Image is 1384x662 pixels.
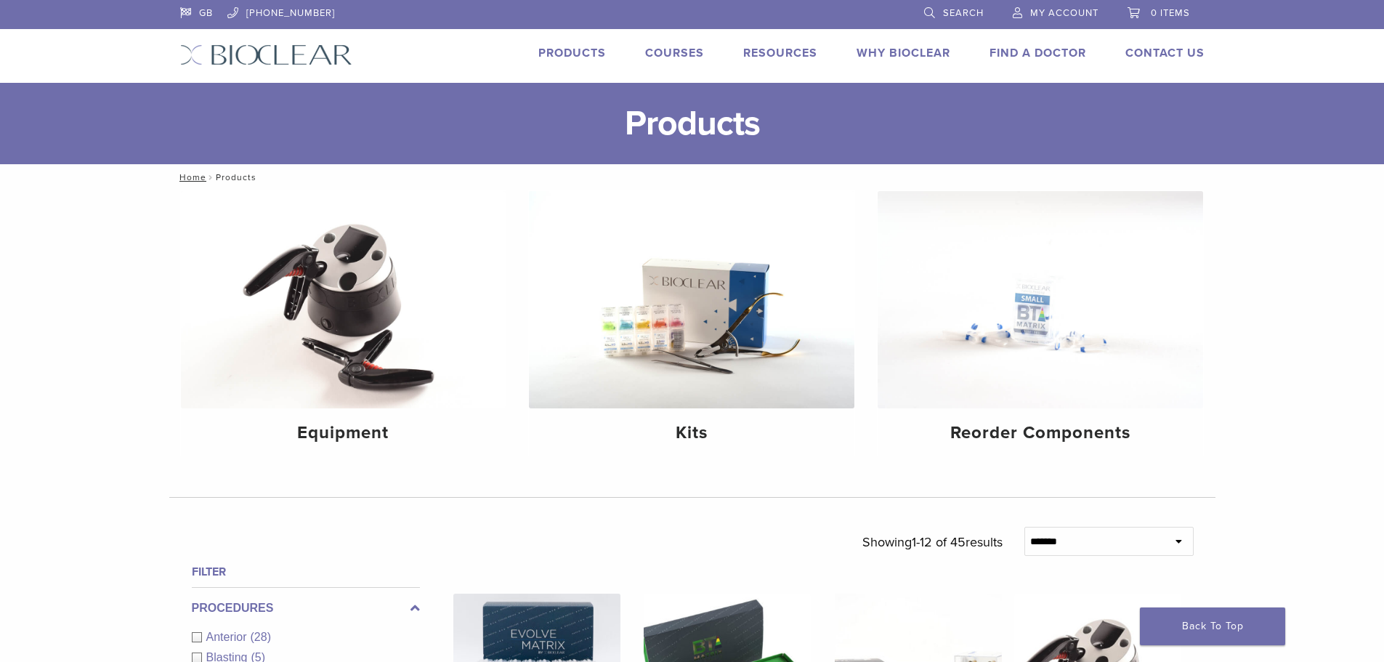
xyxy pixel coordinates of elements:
[251,631,271,643] span: (28)
[180,44,352,65] img: Bioclear
[175,172,206,182] a: Home
[743,46,817,60] a: Resources
[181,191,506,408] img: Equipment
[206,174,216,181] span: /
[943,7,984,19] span: Search
[990,46,1086,60] a: Find A Doctor
[645,46,704,60] a: Courses
[857,46,950,60] a: Why Bioclear
[1151,7,1190,19] span: 0 items
[181,191,506,456] a: Equipment
[529,191,854,408] img: Kits
[1125,46,1205,60] a: Contact Us
[878,191,1203,456] a: Reorder Components
[862,527,1003,557] p: Showing results
[1030,7,1098,19] span: My Account
[889,420,1191,446] h4: Reorder Components
[538,46,606,60] a: Products
[878,191,1203,408] img: Reorder Components
[206,631,251,643] span: Anterior
[192,563,420,581] h4: Filter
[529,191,854,456] a: Kits
[193,420,495,446] h4: Equipment
[192,600,420,617] label: Procedures
[912,534,966,550] span: 1-12 of 45
[169,164,1215,190] nav: Products
[541,420,843,446] h4: Kits
[1140,607,1285,645] a: Back To Top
